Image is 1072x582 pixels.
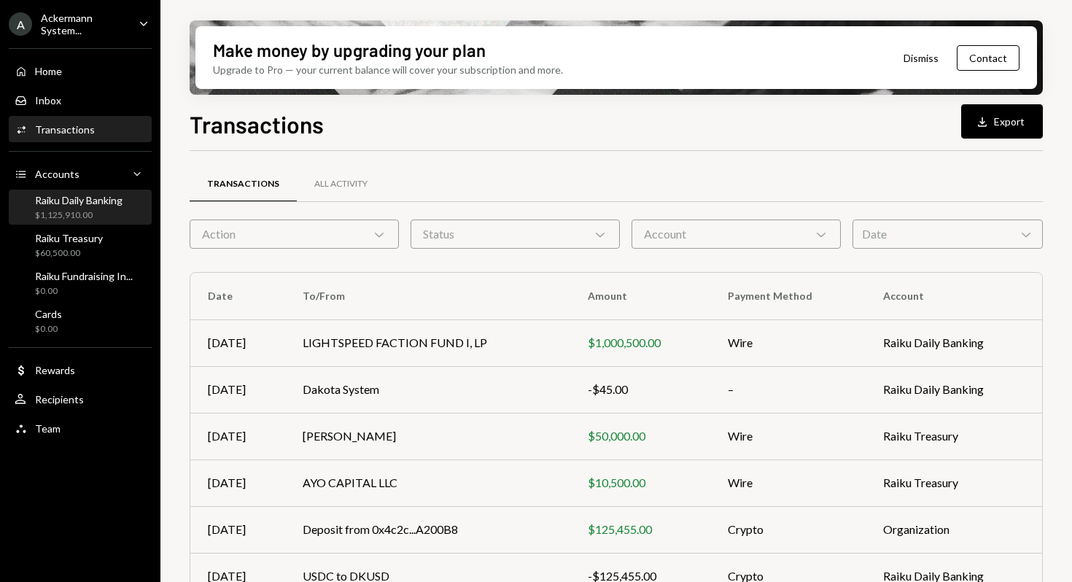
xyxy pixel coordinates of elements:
[35,232,103,244] div: Raiku Treasury
[866,506,1042,553] td: Organization
[866,459,1042,506] td: Raiku Treasury
[710,413,866,459] td: Wire
[588,427,693,445] div: $50,000.00
[41,12,127,36] div: Ackermann System...
[35,209,123,222] div: $1,125,910.00
[710,506,866,553] td: Crypto
[190,273,285,319] th: Date
[9,87,152,113] a: Inbox
[710,273,866,319] th: Payment Method
[866,319,1042,366] td: Raiku Daily Banking
[208,427,268,445] div: [DATE]
[285,413,570,459] td: [PERSON_NAME]
[35,364,75,376] div: Rewards
[190,166,297,203] a: Transactions
[190,109,324,139] h1: Transactions
[35,323,62,335] div: $0.00
[208,474,268,492] div: [DATE]
[207,178,279,190] div: Transactions
[632,220,841,249] div: Account
[35,123,95,136] div: Transactions
[285,459,570,506] td: AYO CAPITAL LLC
[411,220,620,249] div: Status
[9,265,152,300] a: Raiku Fundraising In...$0.00
[35,65,62,77] div: Home
[35,308,62,320] div: Cards
[710,366,866,413] td: –
[208,381,268,398] div: [DATE]
[961,104,1043,139] button: Export
[208,521,268,538] div: [DATE]
[35,285,133,298] div: $0.00
[9,303,152,338] a: Cards$0.00
[9,228,152,263] a: Raiku Treasury$60,500.00
[9,58,152,84] a: Home
[885,41,957,75] button: Dismiss
[314,178,368,190] div: All Activity
[35,194,123,206] div: Raiku Daily Banking
[588,521,693,538] div: $125,455.00
[957,45,1019,71] button: Contact
[285,319,570,366] td: LIGHTSPEED FACTION FUND I, LP
[190,220,399,249] div: Action
[213,62,563,77] div: Upgrade to Pro — your current balance will cover your subscription and more.
[213,38,486,62] div: Make money by upgrading your plan
[710,319,866,366] td: Wire
[285,273,570,319] th: To/From
[9,190,152,225] a: Raiku Daily Banking$1,125,910.00
[588,474,693,492] div: $10,500.00
[208,334,268,352] div: [DATE]
[35,94,61,106] div: Inbox
[710,459,866,506] td: Wire
[9,116,152,142] a: Transactions
[285,366,570,413] td: Dakota System
[866,366,1042,413] td: Raiku Daily Banking
[35,393,84,406] div: Recipients
[35,247,103,260] div: $60,500.00
[9,386,152,412] a: Recipients
[35,422,61,435] div: Team
[9,160,152,187] a: Accounts
[297,166,385,203] a: All Activity
[588,381,693,398] div: -$45.00
[570,273,710,319] th: Amount
[35,270,133,282] div: Raiku Fundraising In...
[866,413,1042,459] td: Raiku Treasury
[9,357,152,383] a: Rewards
[9,415,152,441] a: Team
[588,334,693,352] div: $1,000,500.00
[9,12,32,36] div: A
[35,168,79,180] div: Accounts
[285,506,570,553] td: Deposit from 0x4c2c...A200B8
[866,273,1042,319] th: Account
[852,220,1043,249] div: Date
